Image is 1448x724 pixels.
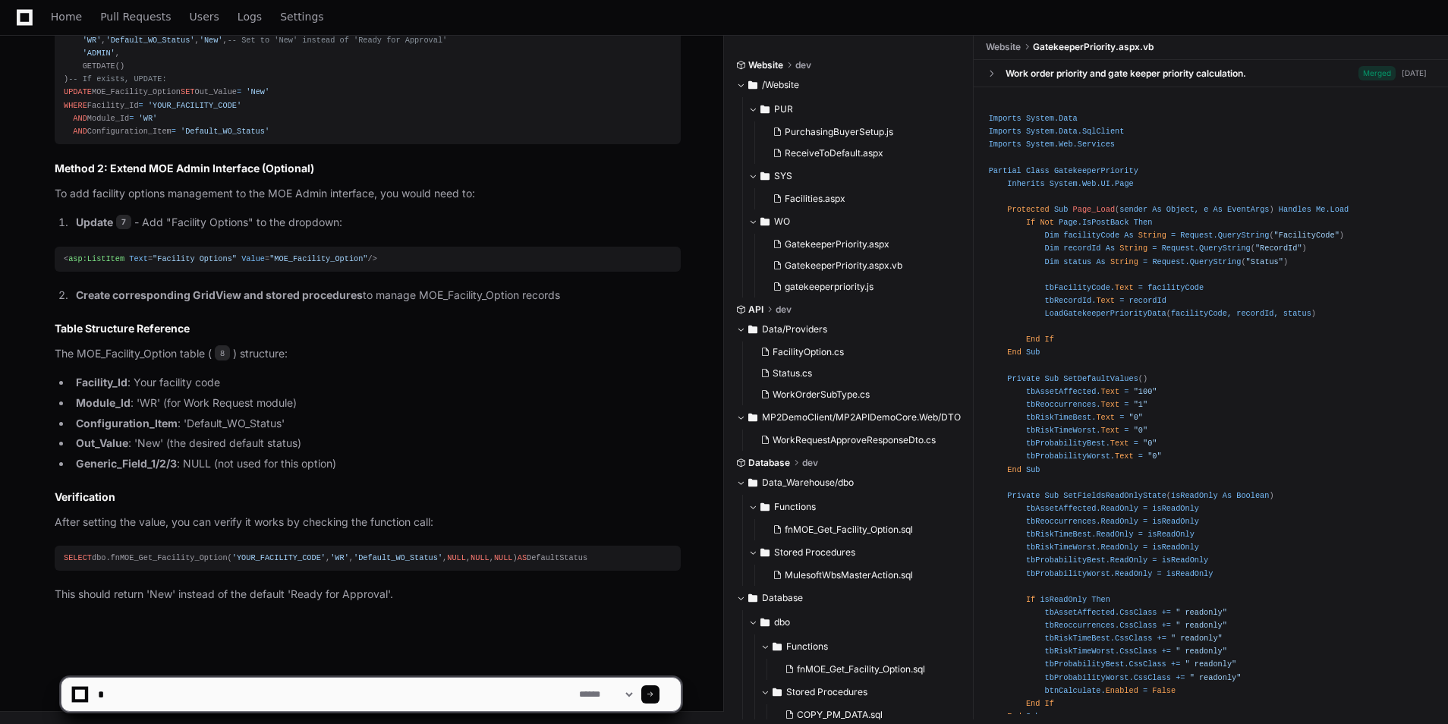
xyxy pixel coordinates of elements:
button: Database [736,586,962,610]
span: PUR [774,103,793,115]
svg: Directory [760,212,770,231]
span: = [1138,452,1143,461]
span: Inherits [1007,179,1044,188]
span: status [1283,309,1311,318]
span: Then [1134,218,1153,227]
span: . [1195,244,1199,253]
span: Load [1330,205,1349,214]
button: GatekeeperPriority.aspx.vb [766,255,953,276]
span: ) [1311,309,1316,318]
span: Web [1082,179,1096,188]
svg: Directory [748,320,757,338]
span: Request [1152,257,1185,266]
span: Text [1115,283,1134,292]
span: ( [1115,205,1119,214]
span: "Facility Options" [153,254,237,263]
span: Object [1166,205,1195,214]
button: fnMOE_Get_Facility_Option.sql [766,519,953,540]
span: Services [1078,140,1115,150]
span: Data [1059,114,1078,123]
span: tbRecordId [1045,296,1092,305]
span: Imports [989,127,1021,136]
span: SELECT [64,553,92,562]
span: Partial [989,166,1021,175]
span: . [1096,543,1100,552]
span: ) [1269,491,1273,500]
svg: Directory [748,589,757,607]
button: WO [748,209,962,234]
span: . [1213,231,1217,240]
span: dev [795,59,811,71]
button: Data/Providers [736,317,962,342]
svg: Directory [748,408,757,427]
span: = [1138,283,1143,292]
span: Text [1115,452,1134,461]
span: dev [802,457,818,469]
span: Settings [280,12,323,21]
span: isReadOnly [1147,530,1195,539]
span: , [1274,309,1279,318]
h2: Table Structure Reference [55,321,681,336]
span: = [1152,244,1157,253]
span: GatekeeperPriority.aspx.vb [785,260,902,272]
span: Database [748,457,790,469]
li: : 'New' (the desired default status) [71,435,681,452]
span: Website [748,59,783,71]
span: isReadOnly [1152,517,1199,526]
span: System [1026,140,1054,150]
span: 'WR' [330,553,349,562]
svg: Directory [773,637,782,656]
button: WorkOrderSubType.cs [754,384,953,405]
strong: Update [76,216,134,228]
span: facilityCode [1171,309,1227,318]
span: PurchasingBuyerSetup.js [785,126,893,138]
span: WorkOrderSubType.cs [773,389,870,401]
span: gatekeeperpriority.js [785,281,874,293]
span: . [1096,504,1100,513]
p: To add facility options management to the MOE Admin interface, you would need to: [55,185,681,203]
span: End [1007,348,1021,357]
span: Private [1007,374,1040,383]
span: String [1110,257,1138,266]
span: Request [1180,231,1213,240]
span: Text [1101,426,1120,435]
span: Private [1007,491,1040,500]
span: Data [1059,127,1078,136]
span: . [1073,140,1078,150]
span: ) [1339,231,1344,240]
span: String [1138,231,1166,240]
span: . [1096,517,1100,526]
div: [DATE] [1402,68,1427,79]
span: MulesoftWbsMasterAction.sql [785,569,913,581]
span: SYS [774,170,792,182]
span: As [1223,491,1232,500]
strong: Create corresponding GridView and stored procedures [76,288,363,301]
span: "0" [1147,452,1161,461]
span: isReadOnly [1152,504,1199,513]
span: ReadOnly [1101,543,1138,552]
span: ) [1269,205,1273,214]
span: 'WR' [139,114,158,123]
span: = [1119,296,1124,305]
span: Value [241,254,265,263]
span: 'WR' [83,36,102,45]
h2: Method 2: Extend MOE Admin Interface (Optional) [55,161,681,176]
button: Facilities.aspx [766,188,953,209]
span: facilityCode [1147,283,1204,292]
span: Page_Load [1073,205,1115,214]
button: /Website [736,73,962,97]
span: tbAssetAffected [1026,387,1096,396]
strong: Module_Id [76,396,131,409]
span: = [1124,400,1128,409]
button: Functions [748,495,962,519]
span: End [1007,465,1021,474]
span: status [1063,257,1091,266]
span: tbProbabilityBest [1026,439,1106,448]
button: Functions [760,634,984,659]
span: 'Default_WO_Status' [354,553,442,562]
span: GatekeeperPriority.aspx [785,238,889,250]
li: : 'WR' (for Work Request module) [71,395,681,412]
span: sender [1119,205,1147,214]
span: . [1091,530,1096,539]
span: Sub [1026,348,1040,357]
